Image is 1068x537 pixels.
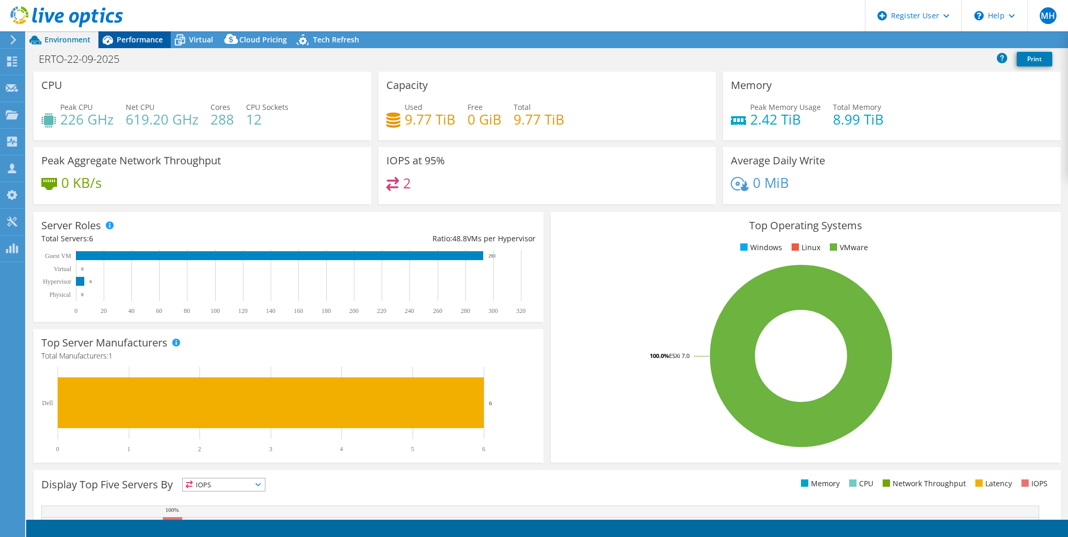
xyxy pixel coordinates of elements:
text: Virtual [54,265,72,273]
text: 140 [266,307,275,315]
h4: 226 GHz [60,114,114,125]
h3: Top Server Manufacturers [41,337,168,349]
span: 6 [89,233,93,243]
h4: 0 KB/s [61,177,102,188]
span: Total [514,102,531,112]
span: Environment [44,35,91,44]
text: 4 [340,445,343,453]
li: CPU [847,478,873,489]
span: CPU Sockets [246,102,288,112]
span: Virtual [189,35,213,44]
text: 300 [488,307,498,315]
li: IOPS [1019,478,1048,489]
text: 5 [411,445,414,453]
svg: \n [974,11,984,20]
span: Performance [117,35,163,44]
h4: 2.42 TiB [750,114,821,125]
h3: Capacity [386,80,428,91]
tspan: 100.0% [650,352,669,360]
text: 280 [461,307,470,315]
li: Network Throughput [880,478,966,489]
div: Total Servers: [41,233,288,244]
text: Dell [42,399,53,407]
span: Net CPU [126,102,154,112]
text: 240 [405,307,414,315]
h4: 9.77 TiB [405,114,455,125]
text: Guest VM [45,252,71,260]
h4: 0 GiB [468,114,502,125]
text: 100 [210,307,220,315]
text: 2 [198,445,201,453]
text: 200 [349,307,359,315]
span: Peak CPU [60,102,93,112]
text: 6 [482,445,485,453]
text: 160 [294,307,303,315]
div: Ratio: VMs per Hypervisor [288,233,536,244]
span: Total Memory [833,102,881,112]
text: 180 [321,307,331,315]
text: 0 [81,292,84,297]
text: 6 [489,400,492,406]
li: Windows [738,242,782,253]
text: 20 [101,307,107,315]
h3: Average Daily Write [731,155,825,166]
text: 0 [81,266,84,272]
span: Cores [210,102,230,112]
span: Used [405,102,422,112]
h4: 12 [246,114,288,125]
h3: Server Roles [41,220,101,231]
li: Linux [789,242,820,253]
span: MH [1040,7,1056,24]
a: Print [1017,52,1052,66]
h1: ERTO-22-09-2025 [34,53,136,65]
text: 60 [156,307,162,315]
h3: CPU [41,80,62,91]
text: 40 [128,307,135,315]
li: VMware [827,242,868,253]
h3: Peak Aggregate Network Throughput [41,155,221,166]
text: 293 [488,253,496,259]
text: 320 [516,307,526,315]
h4: 0 MiB [753,177,789,188]
h4: 288 [210,114,234,125]
h3: Top Operating Systems [559,220,1053,231]
text: 0 [56,445,59,453]
span: Free [468,102,483,112]
text: 3 [269,445,272,453]
h4: Total Manufacturers: [41,350,536,362]
span: Tech Refresh [313,35,359,44]
span: Peak Memory Usage [750,102,821,112]
h3: IOPS at 95% [386,155,445,166]
text: 100% [165,507,179,513]
h4: 8.99 TiB [833,114,884,125]
h3: Memory [731,80,772,91]
text: 1 [127,445,130,453]
h4: 2 [403,177,411,189]
text: 0 [74,307,77,315]
text: 120 [238,307,248,315]
text: 6 [90,279,92,284]
text: 80 [184,307,190,315]
li: Memory [798,478,840,489]
span: IOPS [183,478,265,491]
tspan: ESXi 7.0 [669,352,689,360]
span: Cloud Pricing [239,35,287,44]
span: 1 [108,351,113,361]
text: 220 [377,307,386,315]
span: 48.8 [452,233,467,243]
h4: 619.20 GHz [126,114,198,125]
h4: 9.77 TiB [514,114,564,125]
text: Hypervisor [43,278,71,285]
text: 260 [433,307,442,315]
text: Physical [49,291,71,298]
li: Latency [973,478,1012,489]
